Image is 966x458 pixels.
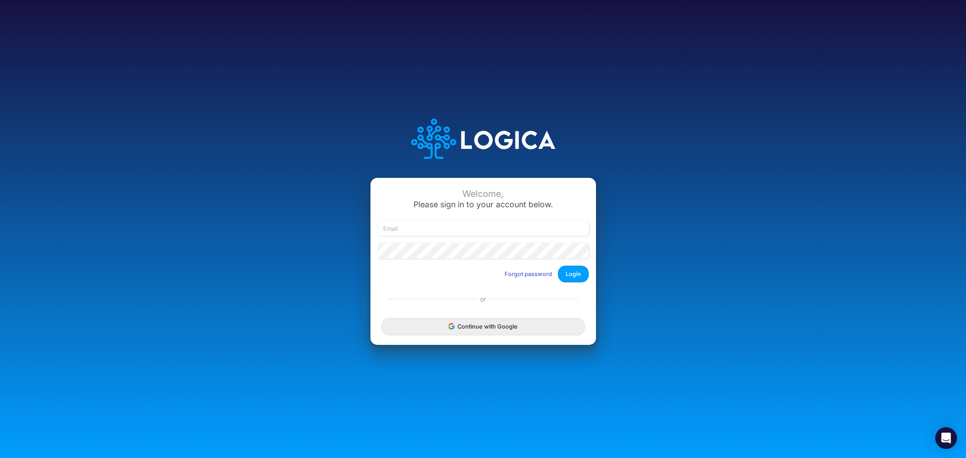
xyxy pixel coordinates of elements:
[558,266,589,282] button: Login
[413,200,553,209] span: Please sign in to your account below.
[935,427,957,449] div: Open Intercom Messenger
[499,267,558,281] button: Forgot password
[378,221,589,236] input: Email
[381,318,584,335] button: Continue with Google
[378,189,589,199] div: Welcome,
